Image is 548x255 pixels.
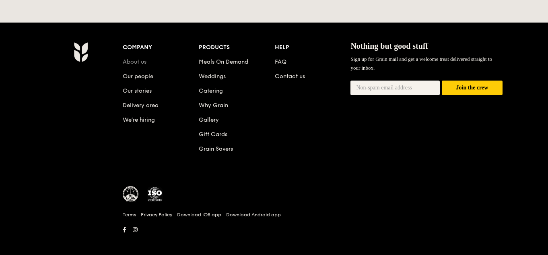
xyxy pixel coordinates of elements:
a: We’re hiring [123,116,155,123]
a: Contact us [275,73,305,80]
img: Grain [74,42,88,62]
a: Delivery area [123,102,159,109]
a: Grain Savers [199,145,233,152]
div: Help [275,42,351,53]
img: MUIS Halal Certified [123,186,139,202]
span: Sign up for Grain mail and get a welcome treat delivered straight to your inbox. [350,56,492,71]
a: About us [123,58,146,65]
a: Gift Cards [199,131,227,138]
a: Terms [123,211,136,218]
a: Privacy Policy [141,211,172,218]
div: Company [123,42,199,53]
img: ISO Certified [147,186,163,202]
a: Our people [123,73,153,80]
button: Join the crew [442,81,503,95]
div: Products [199,42,275,53]
a: Download Android app [226,211,281,218]
a: Download iOS app [177,211,221,218]
a: Meals On Demand [199,58,248,65]
span: Nothing but good stuff [350,41,428,50]
a: Our stories [123,87,152,94]
a: FAQ [275,58,286,65]
a: Gallery [199,116,219,123]
input: Non-spam email address [350,81,440,95]
a: Weddings [199,73,226,80]
a: Why Grain [199,102,228,109]
h6: Revision [42,235,506,242]
a: Catering [199,87,223,94]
